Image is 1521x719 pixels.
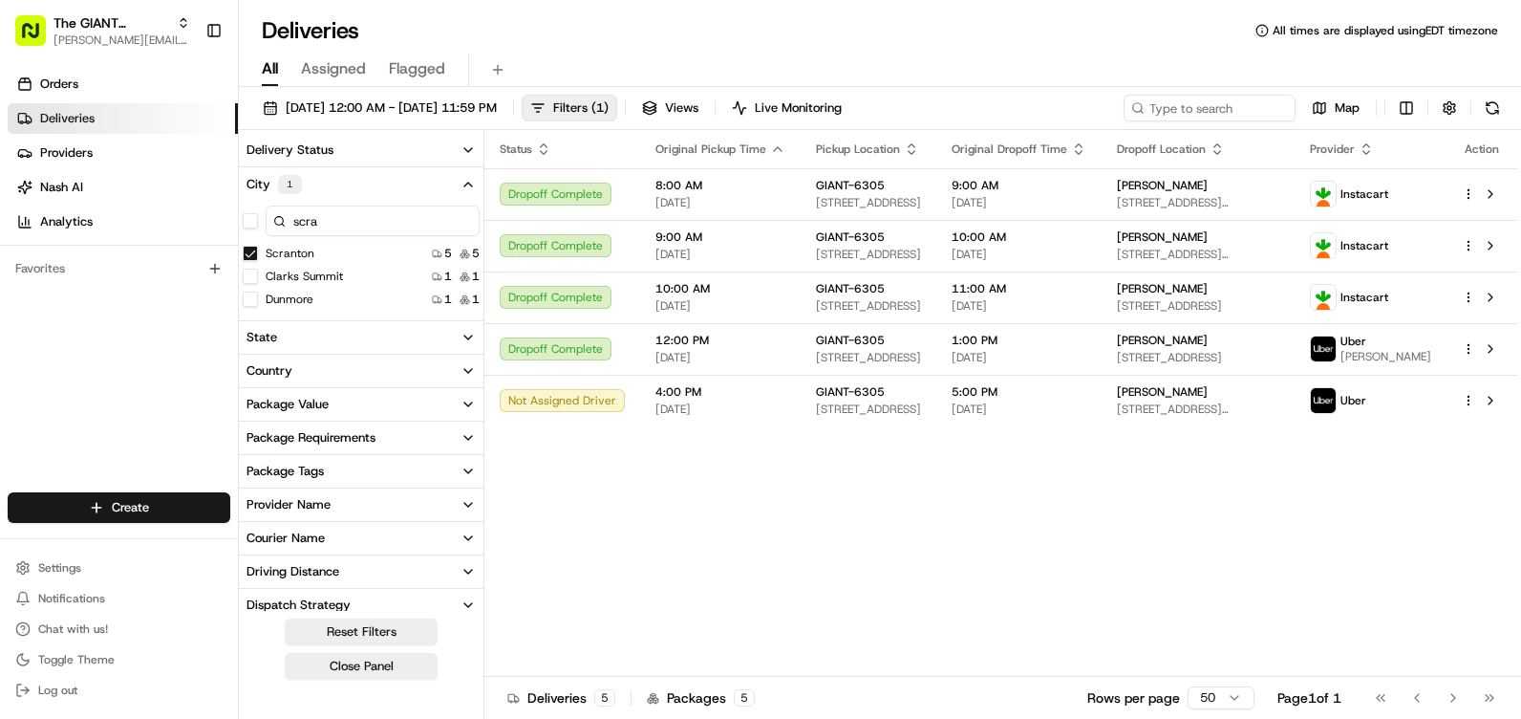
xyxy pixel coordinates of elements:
button: Toggle Theme [8,646,230,673]
span: API Documentation [181,277,307,296]
div: Dispatch Strategy [246,597,351,614]
span: 5:00 PM [952,384,1086,400]
span: Log out [38,683,77,698]
span: [STREET_ADDRESS][PERSON_NAME] [1117,402,1279,417]
button: Country [239,355,483,387]
span: Notifications [38,591,105,606]
div: Courier Name [246,530,325,547]
span: [DATE] [952,402,1086,417]
span: [STREET_ADDRESS] [816,298,921,314]
div: Packages [647,688,755,708]
span: [PERSON_NAME] [1117,281,1208,296]
img: profile_instacart_ahold_partner.png [1311,233,1336,258]
span: [DATE] [655,298,785,314]
span: [DATE] 12:00 AM - [DATE] 11:59 PM [286,99,497,117]
span: [PERSON_NAME] [1340,349,1431,364]
span: 10:00 AM [952,229,1086,245]
button: Filters(1) [522,95,617,121]
button: Settings [8,555,230,581]
span: Live Monitoring [755,99,842,117]
span: All times are displayed using EDT timezone [1273,23,1498,38]
span: [STREET_ADDRESS] [816,247,921,262]
div: Package Requirements [246,429,375,447]
div: 💻 [161,279,177,294]
span: Toggle Theme [38,652,115,667]
label: Clarks Summit [266,269,343,284]
a: Providers [8,138,238,168]
div: Action [1462,142,1502,157]
img: profile_uber_ahold_partner.png [1311,388,1336,413]
span: Create [112,499,149,516]
button: Notifications [8,585,230,612]
span: [STREET_ADDRESS] [816,195,921,210]
span: [STREET_ADDRESS][PERSON_NAME] [1117,247,1279,262]
a: 💻API Documentation [154,270,314,304]
div: We're available if you need us! [65,202,242,217]
span: Flagged [389,57,445,80]
a: Orders [8,69,238,99]
p: Welcome 👋 [19,76,348,107]
span: 10:00 AM [655,281,785,296]
span: 1:00 PM [952,333,1086,348]
span: Chat with us! [38,621,108,637]
span: Pickup Location [816,142,900,157]
span: Providers [40,144,93,162]
span: 5 [444,246,452,261]
span: [DATE] [655,195,785,210]
span: Orders [40,76,78,93]
span: [DATE] [952,298,1086,314]
div: Package Tags [246,463,324,480]
span: Uber [1340,393,1366,408]
span: Pylon [190,324,231,338]
span: 1 [444,292,452,307]
span: 8:00 AM [655,178,785,193]
span: Settings [38,560,81,576]
span: [DATE] [655,247,785,262]
span: Instacart [1340,238,1388,253]
div: 5 [734,689,755,707]
input: Clear [50,123,315,143]
button: Close Panel [285,653,438,680]
span: [DATE] [952,247,1086,262]
span: Filters [553,99,609,117]
button: The GIANT Company [54,13,169,33]
button: Driving Distance [239,556,483,588]
span: [DATE] [952,350,1086,365]
span: Nash AI [40,179,83,196]
div: Page 1 of 1 [1277,688,1341,708]
div: Delivery Status [246,142,333,159]
span: Uber [1340,334,1366,349]
span: [PERSON_NAME][EMAIL_ADDRESS][PERSON_NAME][DOMAIN_NAME] [54,33,190,48]
a: Deliveries [8,103,238,134]
span: [PERSON_NAME] [1117,178,1208,193]
button: Live Monitoring [723,95,850,121]
button: Courier Name [239,522,483,555]
div: Favorites [8,253,230,284]
span: Original Pickup Time [655,142,766,157]
div: 5 [594,689,615,707]
div: 1 [278,175,302,194]
span: GIANT-6305 [816,384,885,400]
span: Assigned [301,57,366,80]
div: City [246,175,302,194]
p: Rows per page [1087,688,1180,708]
h1: Deliveries [262,15,359,46]
span: All [262,57,278,80]
div: 📗 [19,279,34,294]
div: Driving Distance [246,563,339,580]
span: 5 [472,246,480,261]
span: Map [1335,99,1360,117]
span: 12:00 PM [655,333,785,348]
span: Analytics [40,213,93,230]
button: Package Requirements [239,422,483,454]
button: Create [8,492,230,523]
span: [PERSON_NAME] [1117,333,1208,348]
img: 1736555255976-a54dd68f-1ca7-489b-9aae-adbdc363a1c4 [19,183,54,217]
a: Nash AI [8,172,238,203]
img: profile_instacart_ahold_partner.png [1311,285,1336,310]
span: Instacart [1340,290,1388,305]
button: Reset Filters [285,619,438,645]
button: Delivery Status [239,134,483,166]
img: Nash [19,19,57,57]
